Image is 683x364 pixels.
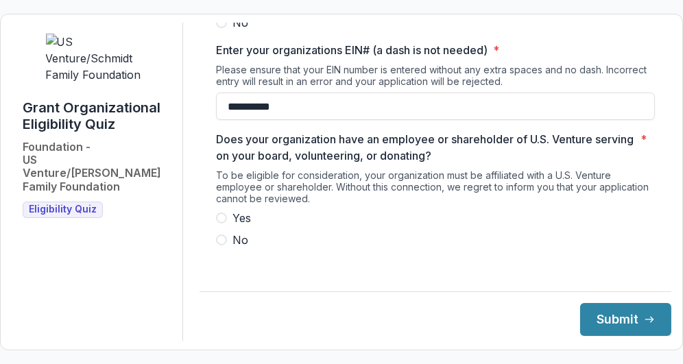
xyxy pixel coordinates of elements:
[29,204,97,215] span: Eligibility Quiz
[216,131,635,164] p: Does your organization have an employee or shareholder of U.S. Venture serving on your board, vol...
[232,210,251,226] span: Yes
[216,64,655,93] div: Please ensure that your EIN number is entered without any extra spaces and no dash. Incorrect ent...
[23,141,171,193] h2: Foundation - US Venture/[PERSON_NAME] Family Foundation
[216,169,655,210] div: To be eligible for consideration, your organization must be affiliated with a U.S. Venture employ...
[580,303,671,336] button: Submit
[232,232,248,248] span: No
[232,14,248,31] span: No
[216,42,488,58] p: Enter your organizations EIN# (a dash is not needed)
[46,34,149,83] img: US Venture/Schmidt Family Foundation
[23,99,171,132] h1: Grant Organizational Eligibility Quiz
